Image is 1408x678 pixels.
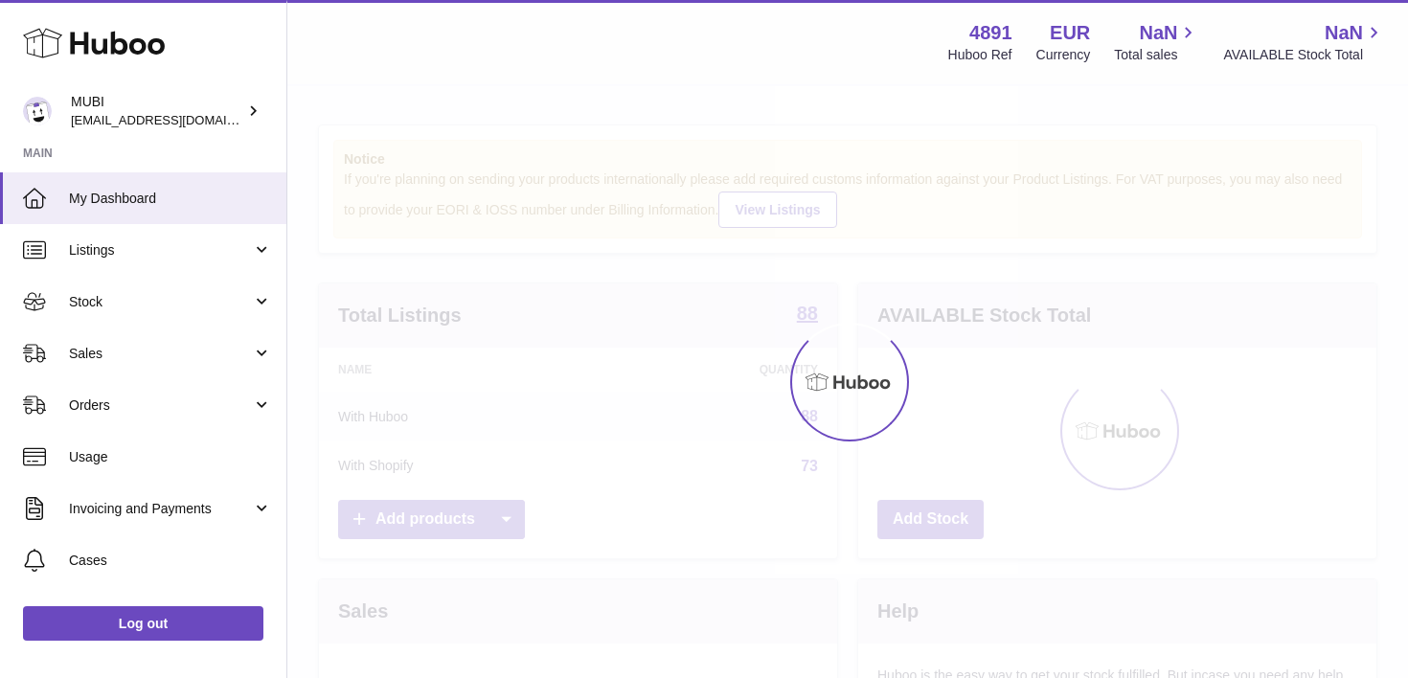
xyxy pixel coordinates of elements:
div: MUBI [71,93,243,129]
span: Orders [69,396,252,415]
strong: EUR [1050,20,1090,46]
span: Invoicing and Payments [69,500,252,518]
span: Stock [69,293,252,311]
span: My Dashboard [69,190,272,208]
span: Usage [69,448,272,466]
span: Total sales [1114,46,1199,64]
span: AVAILABLE Stock Total [1223,46,1385,64]
a: NaN AVAILABLE Stock Total [1223,20,1385,64]
div: Huboo Ref [948,46,1012,64]
a: NaN Total sales [1114,20,1199,64]
span: Sales [69,345,252,363]
span: [EMAIL_ADDRESS][DOMAIN_NAME] [71,112,282,127]
strong: 4891 [969,20,1012,46]
span: NaN [1139,20,1177,46]
span: Cases [69,552,272,570]
span: Listings [69,241,252,260]
span: NaN [1325,20,1363,46]
img: shop@mubi.com [23,97,52,125]
a: Log out [23,606,263,641]
div: Currency [1036,46,1091,64]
